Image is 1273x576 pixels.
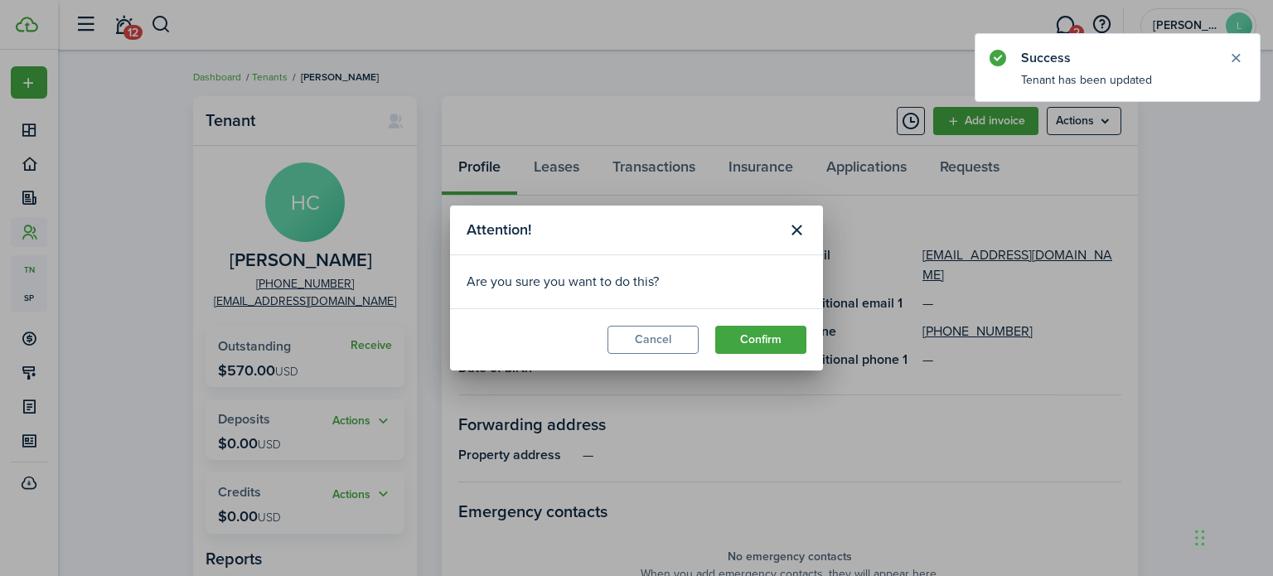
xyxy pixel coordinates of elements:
[607,326,699,354] button: Cancel
[467,219,531,241] span: Attention!
[1190,496,1273,576] iframe: Chat Widget
[782,216,811,244] button: Close modal
[975,71,1260,101] notify-body: Tenant has been updated
[467,272,806,292] div: Are you sure you want to do this?
[715,326,806,354] button: Confirm
[1195,513,1205,563] div: Drag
